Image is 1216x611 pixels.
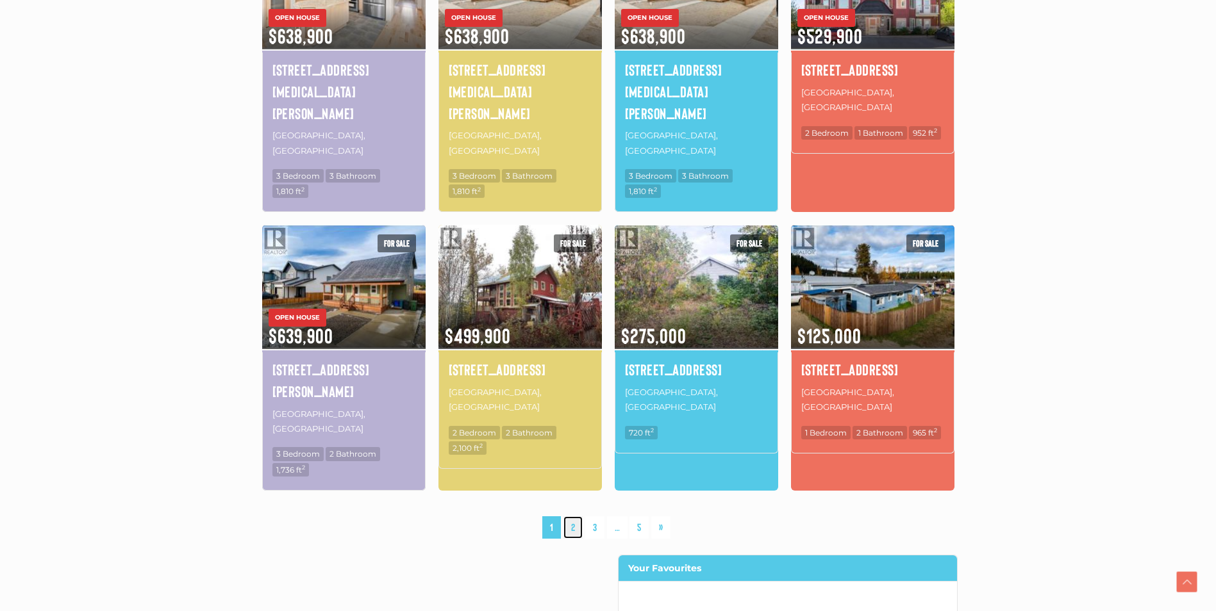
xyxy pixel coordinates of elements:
[449,59,592,124] a: [STREET_ADDRESS][MEDICAL_DATA][PERSON_NAME]
[801,126,853,140] span: 2 Bedroom
[628,562,701,574] strong: Your Favourites
[449,184,485,198] span: 1,810 ft
[853,426,907,439] span: 2 Bathroom
[449,441,487,455] span: 2,100 ft
[934,427,937,434] sup: 2
[272,359,415,402] a: [STREET_ADDRESS][PERSON_NAME]
[625,184,661,198] span: 1,810 ft
[438,223,602,350] img: 1217 7TH AVENUE, Dawson City, Yukon
[801,84,944,117] p: [GEOGRAPHIC_DATA], [GEOGRAPHIC_DATA]
[272,59,415,124] a: [STREET_ADDRESS][MEDICAL_DATA][PERSON_NAME]
[730,234,769,252] span: For sale
[269,309,326,327] span: OPEN HOUSE
[801,59,944,81] a: [STREET_ADDRESS]
[909,126,941,140] span: 952 ft
[269,9,326,27] span: OPEN HOUSE
[651,427,654,434] sup: 2
[449,426,500,439] span: 2 Bedroom
[615,7,778,49] span: $638,900
[301,186,304,193] sup: 2
[478,186,481,193] sup: 2
[449,384,592,416] p: [GEOGRAPHIC_DATA], [GEOGRAPHIC_DATA]
[272,184,308,198] span: 1,810 ft
[625,426,658,439] span: 720 ft
[625,127,768,159] p: [GEOGRAPHIC_DATA], [GEOGRAPHIC_DATA]
[801,384,944,416] p: [GEOGRAPHIC_DATA], [GEOGRAPHIC_DATA]
[615,223,778,350] img: 7223 7TH AVENUE, Whitehorse, Yukon
[563,516,583,539] a: 2
[449,169,500,183] span: 3 Bedroom
[445,9,503,27] span: OPEN HOUSE
[909,426,941,439] span: 965 ft
[326,447,380,460] span: 2 Bathroom
[554,234,592,252] span: For sale
[262,7,426,49] span: $638,900
[262,223,426,350] img: 82 EUGENE AVENUE, Whitehorse, Yukon
[801,359,944,380] a: [STREET_ADDRESS]
[272,127,415,159] p: [GEOGRAPHIC_DATA], [GEOGRAPHIC_DATA]
[629,516,649,539] a: 5
[585,516,604,539] a: 3
[272,463,309,477] span: 1,736 ft
[797,9,855,27] span: OPEN HOUSE
[479,442,483,449] sup: 2
[378,234,416,252] span: For sale
[326,169,380,183] span: 3 Bathroom
[438,7,602,49] span: $638,900
[678,169,733,183] span: 3 Bathroom
[625,384,768,416] p: [GEOGRAPHIC_DATA], [GEOGRAPHIC_DATA]
[272,405,415,438] p: [GEOGRAPHIC_DATA], [GEOGRAPHIC_DATA]
[615,307,778,349] span: $275,000
[791,223,954,350] img: 8-7 PROSPECTOR ROAD, Whitehorse, Yukon
[625,359,768,380] a: [STREET_ADDRESS]
[934,127,937,134] sup: 2
[449,359,592,380] a: [STREET_ADDRESS]
[302,464,305,471] sup: 2
[791,307,954,349] span: $125,000
[502,169,556,183] span: 3 Bathroom
[438,307,602,349] span: $499,900
[625,59,768,124] a: [STREET_ADDRESS][MEDICAL_DATA][PERSON_NAME]
[654,186,657,193] sup: 2
[449,127,592,159] p: [GEOGRAPHIC_DATA], [GEOGRAPHIC_DATA]
[502,426,556,439] span: 2 Bathroom
[801,426,851,439] span: 1 Bedroom
[906,234,945,252] span: For sale
[542,516,561,539] span: 1
[272,447,324,460] span: 3 Bedroom
[651,516,670,539] a: »
[262,307,426,349] span: $639,900
[607,516,628,539] span: …
[854,126,907,140] span: 1 Bathroom
[621,9,679,27] span: OPEN HOUSE
[272,169,324,183] span: 3 Bedroom
[791,7,954,49] span: $529,900
[625,169,676,183] span: 3 Bedroom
